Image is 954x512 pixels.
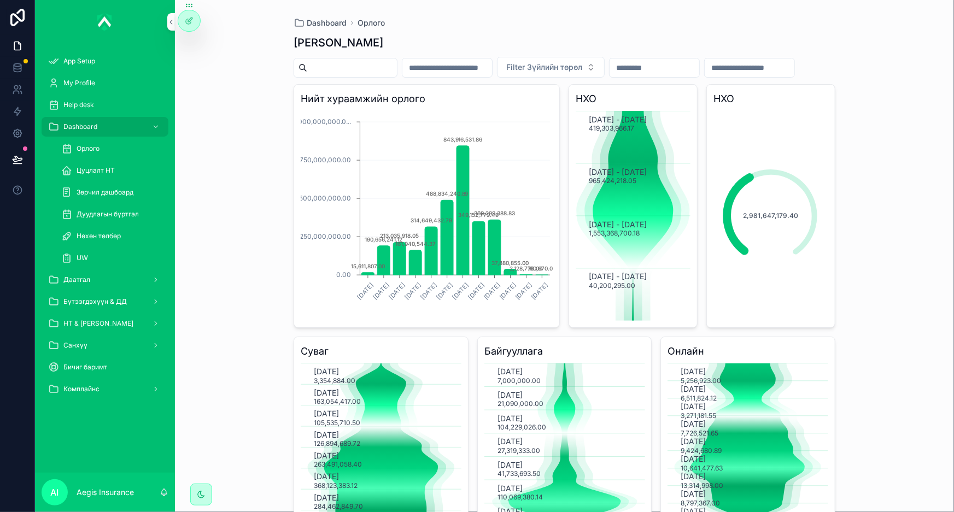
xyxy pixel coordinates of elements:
text: [DATE] [681,367,706,376]
text: 213,035,918.05 [380,233,419,239]
text: 190,670.00 [528,266,557,272]
text: 9,424,680.89 [681,446,722,455]
text: [DATE] [498,437,523,446]
text: 5,256,923.00 [681,376,721,385]
text: 163,054,417.00 [314,397,361,405]
a: My Profile [42,73,168,93]
a: Цуцлалт НТ [55,161,168,180]
text: [DATE] [435,281,454,301]
a: Бичиг баримт [42,357,168,377]
button: Select Button [497,57,605,78]
text: 21,090,000.00 [498,400,543,408]
div: scrollable content [35,44,175,413]
text: 13,314,998.00 [681,481,723,490]
text: [DATE] - [DATE] [589,167,647,176]
span: 2,981,647,179.40 [734,211,808,220]
text: 965,424,218.05 [589,176,636,185]
text: 7,726,521.65 [681,429,718,437]
text: 284,462,849.70 [314,502,363,510]
text: 2,128,770.00 [510,265,543,272]
text: 488,834,240.89 [426,191,469,197]
a: Орлого [55,139,168,158]
text: [DATE] [450,281,470,301]
span: Санхүү [63,341,87,350]
text: 104,229,026.00 [498,423,546,431]
span: Орлого [77,144,100,153]
span: Бүтээгдэхүүн & ДД [63,297,127,306]
text: [DATE] [387,281,407,301]
text: 126,894,689.72 [314,439,360,448]
text: [DATE] [403,281,423,301]
text: 40,200,295.00 [589,281,635,290]
text: 843,916,531.86 [443,136,483,143]
text: [DATE] [314,409,339,418]
text: [DATE] [314,451,339,460]
h3: НХО [713,91,828,107]
span: НТ & [PERSON_NAME] [63,319,133,328]
text: [DATE] - [DATE] [589,272,647,281]
a: Комплайнс [42,379,168,399]
text: [DATE] [314,493,339,502]
a: Бүтээгдэхүүн & ДД [42,292,168,311]
span: App Setup [63,57,95,66]
text: 41,733,693.50 [498,470,541,478]
text: [DATE] [681,385,706,394]
a: Help desk [42,95,168,115]
text: 15,611,807.00 [351,263,385,269]
h3: Нийт хураамжийн орлого [301,91,553,107]
text: [DATE] [681,472,706,481]
tspan: 1,000,000,000.0... [294,117,352,126]
text: [DATE] [314,430,339,439]
text: 419,303,966.17 [589,124,634,132]
text: [DATE] [681,490,706,499]
text: 6,511,824.12 [681,394,717,402]
span: Даатгал [63,275,90,284]
text: [DATE] [681,437,706,446]
a: Орлого [358,17,385,28]
span: My Profile [63,79,95,87]
div: chart [301,111,553,321]
text: 7,000,000.00 [498,376,541,385]
text: [DATE] [314,388,339,397]
text: [DATE] [498,390,523,399]
text: 8,797,367.00 [681,499,720,507]
span: Dashboard [307,17,347,28]
text: [DATE] [514,281,534,301]
text: 368,123,383.12 [314,481,358,490]
text: [DATE] [498,367,523,376]
span: Dashboard [63,122,97,131]
a: НТ & [PERSON_NAME] [42,314,168,333]
h1: [PERSON_NAME] [294,35,383,50]
img: App logo [97,13,113,31]
text: 27,319,333.00 [498,446,540,455]
h3: Байгууллага [484,344,645,359]
span: Дуудлагын бүртгэл [77,210,139,219]
text: 37,880,855.00 [492,260,529,266]
a: Dashboard [42,117,168,137]
text: [DATE] [530,281,549,301]
a: Нөхөн төлбөр [55,226,168,246]
text: 360,299,388.83 [474,210,515,217]
a: Зөрчил дашбоард [55,183,168,202]
a: Дуудлагын бүртгэл [55,204,168,224]
a: Dashboard [294,17,347,28]
span: Комплайнс [63,385,100,393]
text: [DATE] [482,281,502,301]
span: AI [51,486,59,499]
span: Help desk [63,101,94,109]
text: [DATE] [498,484,523,493]
text: [DATE] - [DATE] [589,115,647,124]
text: 161,940,544.37 [395,240,436,247]
text: [DATE] [498,281,518,301]
text: 314,649,432.79 [411,217,452,223]
h3: Онлайн [668,344,828,359]
text: 3,271,181.55 [681,411,716,420]
text: 1,553,368,700.18 [589,229,640,237]
text: [DATE] [681,420,706,429]
span: UW [77,254,88,262]
text: [DATE] [419,281,438,301]
tspan: 250,000,000.00 [300,233,352,241]
text: [DATE] [466,281,486,301]
tspan: 0.00 [337,271,352,279]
